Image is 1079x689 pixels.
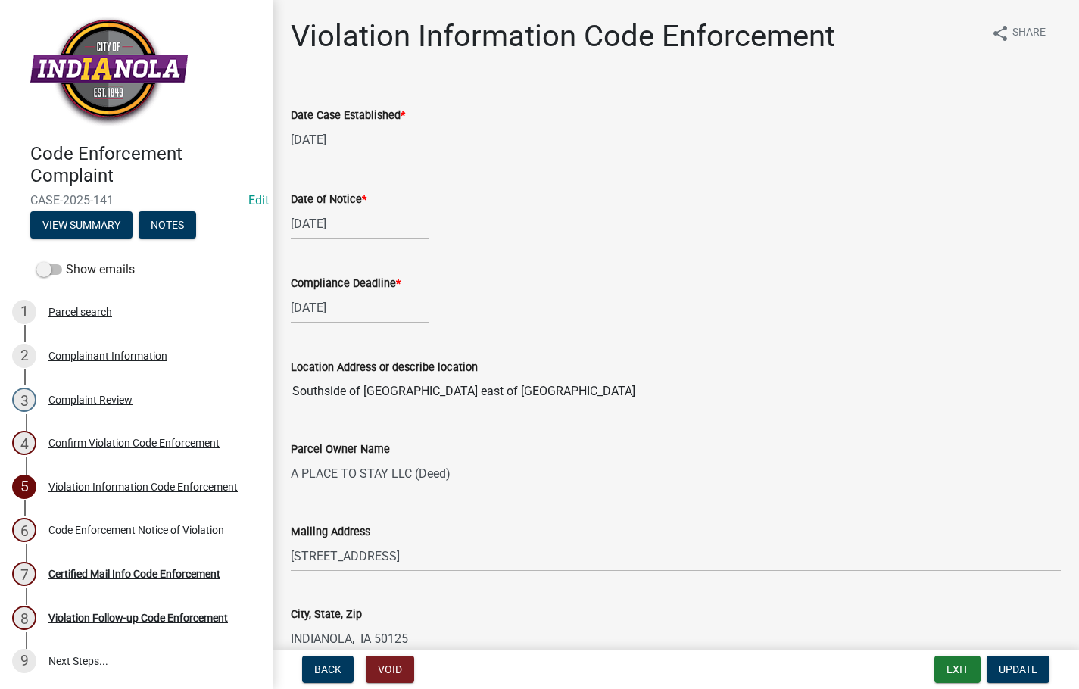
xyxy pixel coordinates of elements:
div: 3 [12,388,36,412]
button: View Summary [30,211,133,238]
button: Update [987,656,1049,683]
input: mm/dd/yyyy [291,292,429,323]
div: Complaint Review [48,394,133,405]
label: Date of Notice [291,195,366,205]
div: 9 [12,649,36,673]
span: Back [314,663,341,675]
button: Notes [139,211,196,238]
button: Void [366,656,414,683]
div: Complainant Information [48,351,167,361]
button: Exit [934,656,981,683]
button: shareShare [979,18,1058,48]
label: Date Case Established [291,111,405,121]
label: Mailing Address [291,527,370,538]
a: Edit [248,193,269,207]
label: Location Address or describe location [291,363,478,373]
div: 7 [12,562,36,586]
div: 4 [12,431,36,455]
div: 2 [12,344,36,368]
i: share [991,24,1009,42]
h4: Code Enforcement Complaint [30,143,260,187]
label: Compliance Deadline [291,279,401,289]
div: 6 [12,518,36,542]
div: 8 [12,606,36,630]
div: 5 [12,475,36,499]
label: Parcel Owner Name [291,444,390,455]
span: Share [1012,24,1046,42]
div: Certified Mail Info Code Enforcement [48,569,220,579]
div: Violation Information Code Enforcement [48,482,238,492]
input: mm/dd/yyyy [291,208,429,239]
div: Violation Follow-up Code Enforcement [48,613,228,623]
div: 1 [12,300,36,324]
div: Parcel search [48,307,112,317]
div: Code Enforcement Notice of Violation [48,525,224,535]
wm-modal-confirm: Edit Application Number [248,193,269,207]
button: Back [302,656,354,683]
span: CASE-2025-141 [30,193,242,207]
h1: Violation Information Code Enforcement [291,18,835,55]
img: City of Indianola, Iowa [30,16,188,127]
wm-modal-confirm: Summary [30,220,133,232]
span: Update [999,663,1037,675]
input: mm/dd/yyyy [291,124,429,155]
label: City, State, Zip [291,609,362,620]
label: Show emails [36,260,135,279]
wm-modal-confirm: Notes [139,220,196,232]
div: Confirm Violation Code Enforcement [48,438,220,448]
